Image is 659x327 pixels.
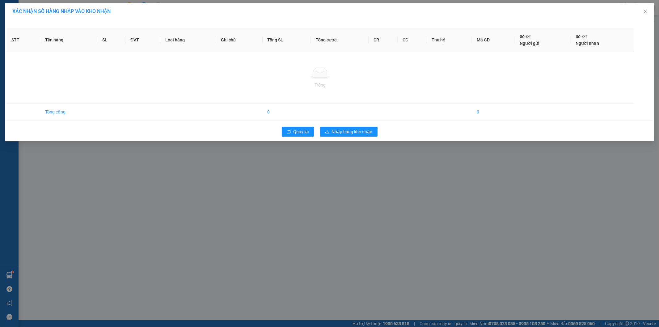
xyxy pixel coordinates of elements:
span: Số ĐT [520,34,532,39]
th: Tổng cước [311,28,369,52]
th: Ghi chú [216,28,263,52]
span: Người nhận [576,41,599,46]
button: Close [637,3,654,20]
th: Tên hàng [40,28,97,52]
span: Quay lại [294,128,309,135]
th: CR [369,28,398,52]
td: Tổng cộng [40,104,97,121]
th: Tổng SL [263,28,311,52]
span: download [325,130,329,134]
th: Thu hộ [427,28,472,52]
span: Số ĐT [576,34,588,39]
span: XÁC NHẬN SỐ HÀNG NHẬP VÀO KHO NHẬN [12,8,111,14]
button: rollbackQuay lại [282,127,314,137]
th: STT [6,28,40,52]
th: CC [398,28,427,52]
th: ĐVT [125,28,160,52]
div: Trống [11,82,629,88]
span: Người gửi [520,41,540,46]
span: rollback [287,130,291,134]
th: Loại hàng [160,28,216,52]
th: Mã GD [472,28,515,52]
button: downloadNhập hàng kho nhận [320,127,378,137]
span: close [643,9,648,14]
td: 0 [472,104,515,121]
span: Nhập hàng kho nhận [332,128,373,135]
th: SL [97,28,125,52]
td: 0 [263,104,311,121]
